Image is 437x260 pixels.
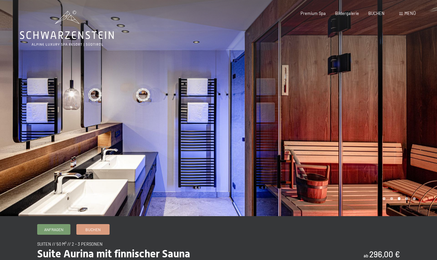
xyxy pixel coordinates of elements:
[37,241,103,247] span: Suiten // 50 m² // 2 - 3 Personen
[404,11,416,16] span: Menü
[368,11,385,16] a: BUCHEN
[369,249,400,259] b: 296,00 €
[77,224,109,234] a: Buchen
[364,253,368,258] span: ab
[37,247,190,260] span: Suite Aurina mit finnischer Sauna
[301,11,326,16] a: Premium Spa
[38,224,70,234] a: Anfragen
[335,11,359,16] a: Bildergalerie
[85,227,101,232] span: Buchen
[44,227,63,232] span: Anfragen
